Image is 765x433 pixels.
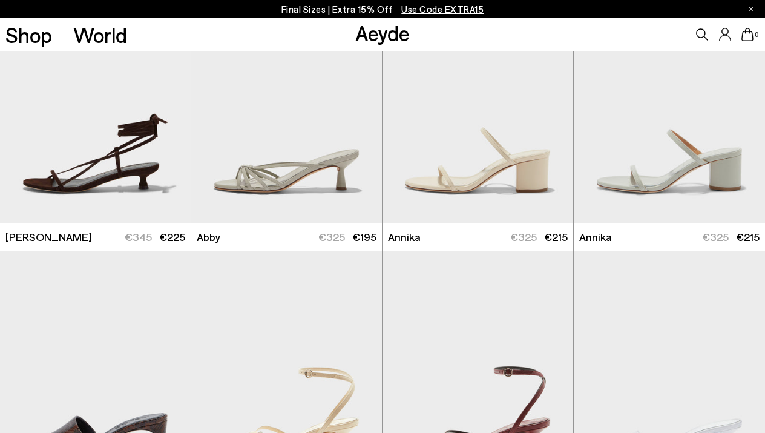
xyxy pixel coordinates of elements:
[73,24,127,45] a: World
[5,24,52,45] a: Shop
[736,230,760,243] span: €215
[510,230,537,243] span: €325
[754,31,760,38] span: 0
[388,230,421,245] span: Annika
[125,230,152,243] span: €345
[355,20,410,45] a: Aeyde
[352,230,376,243] span: €195
[281,2,484,17] p: Final Sizes | Extra 15% Off
[159,230,185,243] span: €225
[191,223,382,251] a: Abby €325 €195
[544,230,568,243] span: €215
[574,223,765,251] a: Annika €325 €215
[197,230,220,245] span: Abby
[318,230,345,243] span: €325
[579,230,612,245] span: Annika
[702,230,729,243] span: €325
[382,223,573,251] a: Annika €325 €215
[741,28,754,41] a: 0
[401,4,484,15] span: Navigate to /collections/ss25-final-sizes
[5,230,92,245] span: [PERSON_NAME]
